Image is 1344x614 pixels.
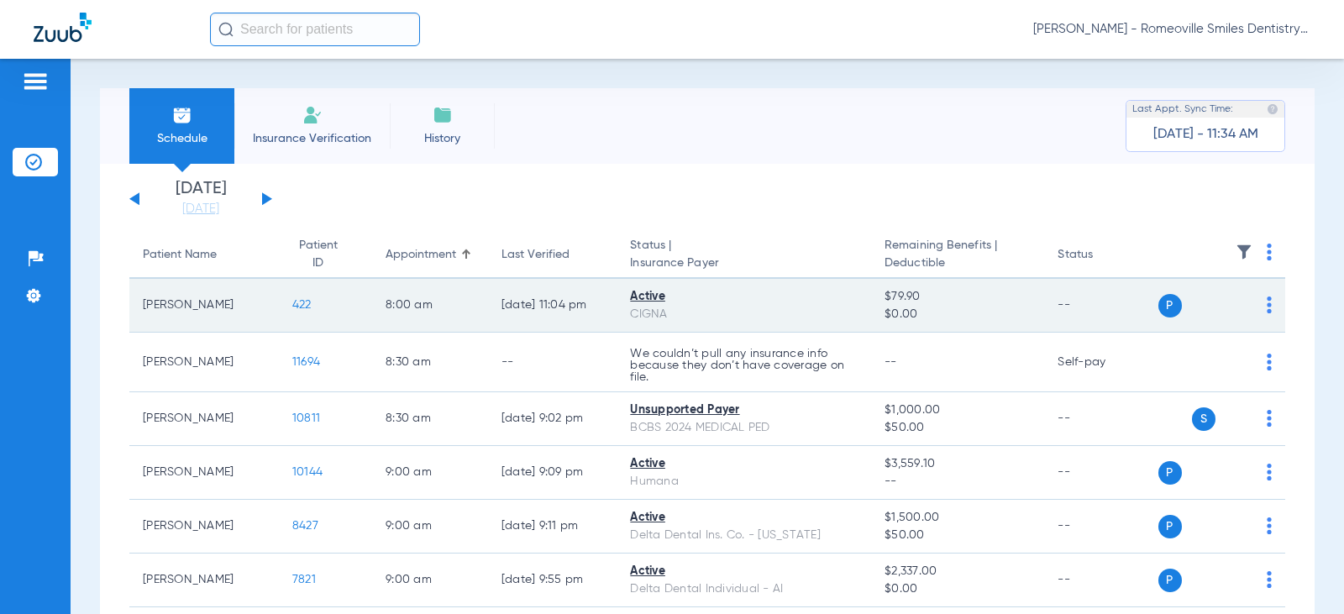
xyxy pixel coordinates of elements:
img: Zuub Logo [34,13,92,42]
img: group-dot-blue.svg [1267,354,1272,370]
td: -- [1044,279,1158,333]
span: 10811 [292,412,320,424]
img: group-dot-blue.svg [1267,571,1272,588]
td: [DATE] 9:09 PM [488,446,617,500]
div: Delta Dental Individual - AI [630,580,858,598]
th: Remaining Benefits | [871,232,1044,279]
span: Schedule [142,130,222,147]
span: $0.00 [885,580,1031,598]
span: P [1158,461,1182,485]
span: 8427 [292,520,318,532]
span: $50.00 [885,419,1031,437]
a: [DATE] [150,201,251,218]
img: group-dot-blue.svg [1267,517,1272,534]
td: 8:30 AM [372,333,488,392]
span: 7821 [292,574,316,585]
img: group-dot-blue.svg [1267,464,1272,480]
td: -- [1044,554,1158,607]
div: Delta Dental Ins. Co. - [US_STATE] [630,527,858,544]
td: [DATE] 11:04 PM [488,279,617,333]
td: -- [1044,392,1158,446]
img: last sync help info [1267,103,1278,115]
td: 8:30 AM [372,392,488,446]
td: -- [1044,500,1158,554]
div: Active [630,455,858,473]
th: Status [1044,232,1158,279]
span: 10144 [292,466,323,478]
span: $2,337.00 [885,563,1031,580]
span: Insurance Verification [247,130,377,147]
img: hamburger-icon [22,71,49,92]
span: P [1158,515,1182,538]
td: 9:00 AM [372,446,488,500]
span: -- [885,356,897,368]
div: Last Verified [501,246,603,264]
img: Manual Insurance Verification [302,105,323,125]
li: [DATE] [150,181,251,218]
td: [PERSON_NAME] [129,446,279,500]
td: -- [1044,446,1158,500]
span: $50.00 [885,527,1031,544]
span: 422 [292,299,312,311]
img: group-dot-blue.svg [1267,410,1272,427]
span: [PERSON_NAME] - Romeoville Smiles Dentistry [1033,21,1310,38]
img: Search Icon [218,22,234,37]
span: P [1158,294,1182,317]
div: Humana [630,473,858,491]
span: Insurance Payer [630,255,858,272]
div: Patient Name [143,246,217,264]
div: Active [630,509,858,527]
td: [PERSON_NAME] [129,333,279,392]
div: CIGNA [630,306,858,323]
span: $0.00 [885,306,1031,323]
td: [DATE] 9:55 PM [488,554,617,607]
div: Patient ID [292,237,359,272]
img: group-dot-blue.svg [1267,297,1272,313]
input: Search for patients [210,13,420,46]
td: 9:00 AM [372,500,488,554]
td: [PERSON_NAME] [129,554,279,607]
th: Status | [617,232,871,279]
td: 9:00 AM [372,554,488,607]
span: P [1158,569,1182,592]
td: -- [488,333,617,392]
div: Appointment [386,246,456,264]
span: $3,559.10 [885,455,1031,473]
span: $1,500.00 [885,509,1031,527]
td: [PERSON_NAME] [129,500,279,554]
div: Unsupported Payer [630,401,858,419]
span: $79.90 [885,288,1031,306]
span: History [402,130,482,147]
td: [DATE] 9:02 PM [488,392,617,446]
span: Deductible [885,255,1031,272]
span: Last Appt. Sync Time: [1132,101,1233,118]
div: Patient ID [292,237,344,272]
td: [PERSON_NAME] [129,392,279,446]
img: filter.svg [1236,244,1252,260]
div: Appointment [386,246,475,264]
span: S [1192,407,1215,431]
img: Schedule [172,105,192,125]
td: Self-pay [1044,333,1158,392]
span: [DATE] - 11:34 AM [1153,126,1258,143]
div: Active [630,288,858,306]
div: Patient Name [143,246,265,264]
span: -- [885,473,1031,491]
div: Last Verified [501,246,570,264]
div: Active [630,563,858,580]
div: BCBS 2024 MEDICAL PED [630,419,858,437]
img: group-dot-blue.svg [1267,244,1272,260]
td: [DATE] 9:11 PM [488,500,617,554]
span: 11694 [292,356,320,368]
img: History [433,105,453,125]
p: We couldn’t pull any insurance info because they don’t have coverage on file. [630,348,858,383]
td: 8:00 AM [372,279,488,333]
span: $1,000.00 [885,401,1031,419]
td: [PERSON_NAME] [129,279,279,333]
